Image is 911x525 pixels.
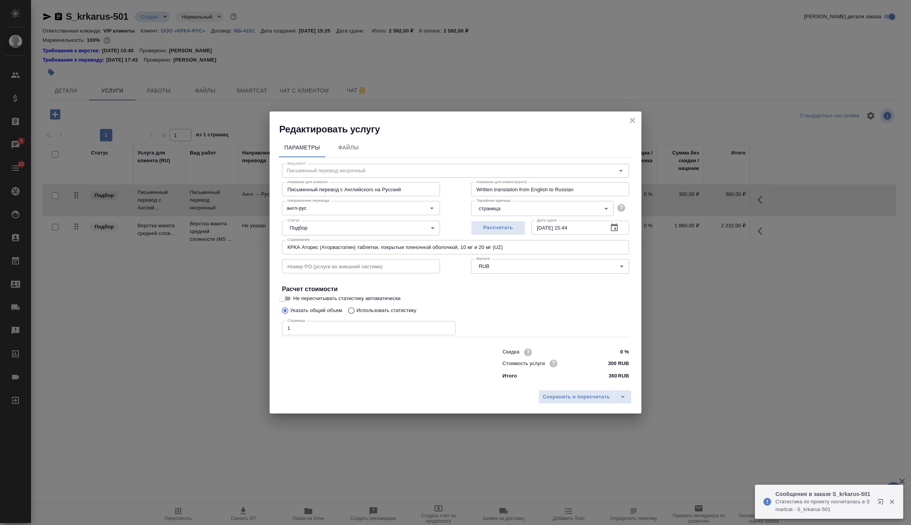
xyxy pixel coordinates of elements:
[608,372,617,380] p: 360
[476,205,503,212] button: страница
[543,393,610,401] span: Сохранить и пересчитать
[293,295,400,302] span: Не пересчитывать статистику автоматически
[502,348,519,356] p: Скидка
[538,390,614,404] button: Сохранить и пересчитать
[279,123,641,136] h2: Редактировать услугу
[471,201,614,216] div: страница
[426,203,437,214] button: Open
[356,307,416,314] p: Использовать статистику
[600,358,629,369] input: ✎ Введи что-нибудь
[502,372,517,380] p: Итого
[476,263,492,269] button: RUB
[627,115,638,126] button: close
[330,143,367,153] span: Файлы
[471,259,629,274] div: RUB
[618,372,629,380] p: RUB
[873,494,891,513] button: Открыть в новой вкладке
[287,225,310,231] button: Подбор
[475,223,521,232] span: Рассчитать
[775,498,872,513] p: Cтатистика по проекту посчиталась в Smartcat - S_krkarus-501
[538,390,632,404] div: split button
[775,490,872,498] p: Сообщения в заказе S_krkarus-501
[284,143,321,153] span: Параметры
[600,347,629,358] input: ✎ Введи что-нибудь
[502,360,545,367] p: Стоимость услуги
[471,221,525,235] button: Рассчитать
[290,307,342,314] p: Указать общий объем
[282,221,440,235] div: Подбор
[884,498,900,505] button: Закрыть
[282,285,629,294] h4: Расчет стоимости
